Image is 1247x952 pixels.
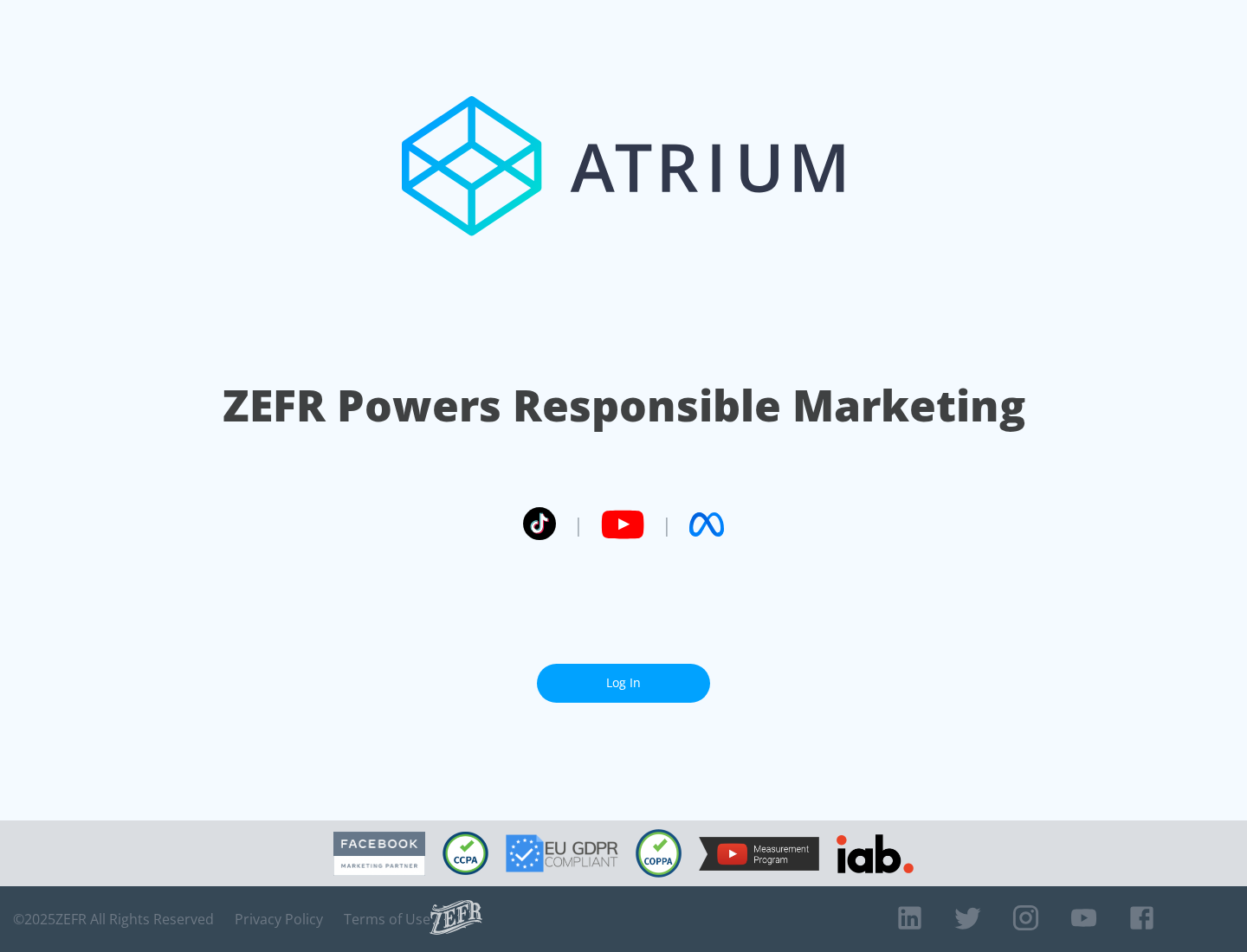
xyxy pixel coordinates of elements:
a: Log In [537,664,710,703]
img: CCPA Compliant [443,832,488,875]
span: © 2025 ZEFR All Rights Reserved [13,910,214,928]
img: COPPA Compliant [636,829,682,878]
img: IAB [837,834,914,873]
h1: ZEFR Powers Responsible Marketing [223,376,1025,435]
img: Facebook Marketing Partner [333,832,425,876]
img: GDPR Compliant [506,834,618,872]
img: YouTube Measurement Program [699,837,819,871]
a: Privacy Policy [235,910,323,928]
a: Terms of Use [344,910,430,928]
span: | [662,511,672,537]
span: | [573,511,584,537]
